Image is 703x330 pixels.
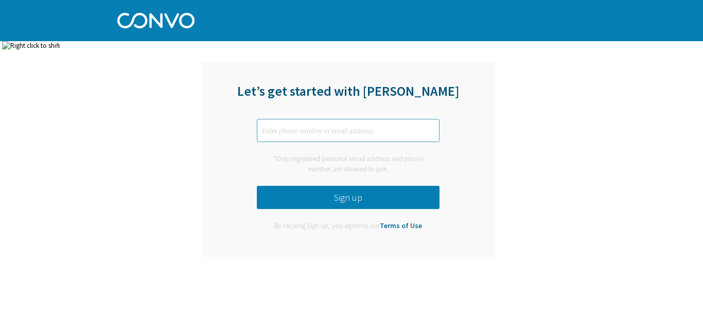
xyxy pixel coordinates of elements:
a: Terms of Use [380,221,422,230]
div: By clicking Sign up, you agree to our [267,221,430,231]
div: Let’s get started with [PERSON_NAME] [202,82,495,112]
input: Enter phone number or email address [257,119,440,142]
img: Convo Logo [117,10,195,28]
button: Sign up [257,186,440,209]
div: *Only registered personal email address and phone number are allowed to join. [257,154,440,174]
